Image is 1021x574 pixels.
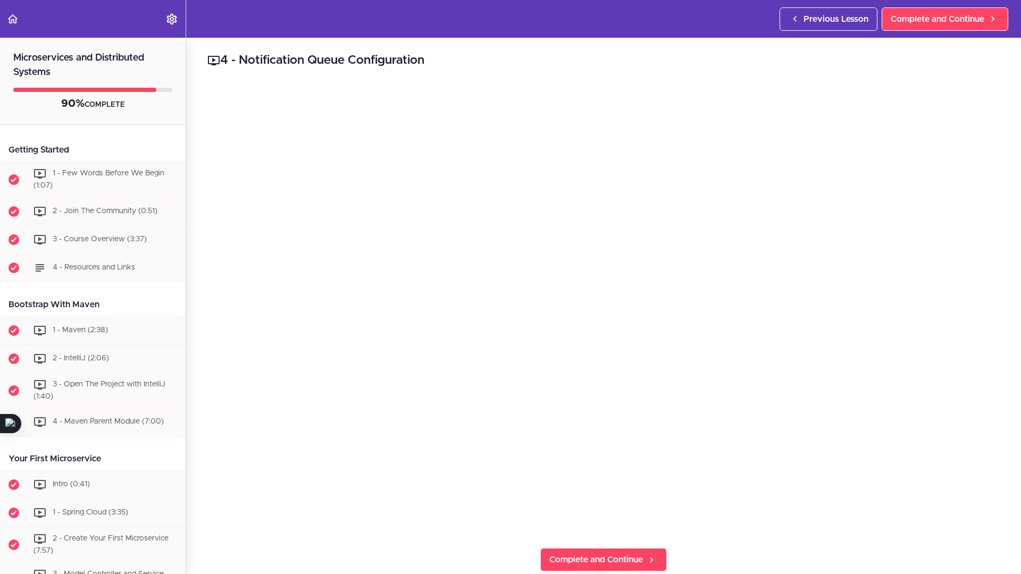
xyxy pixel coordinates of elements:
h2: 4 - Notification Queue Configuration [207,52,1000,70]
svg: Back to course curriculum [6,13,19,26]
span: 90% [61,98,85,109]
span: 3 - Course Overview (3:37) [53,235,147,243]
span: 2 - Join The Community (0:51) [53,207,157,215]
span: Complete and Continue [891,13,984,26]
span: 2 - IntelliJ (2:06) [53,354,109,362]
a: Complete and Continue [540,548,667,571]
svg: Settings Menu [165,13,178,26]
a: Complete and Continue [882,7,1008,31]
span: 4 - Resources and Links [53,264,135,271]
span: Previous Lesson [804,13,868,26]
span: 3 - Open The Project with IntelliJ (1:40) [34,381,165,400]
span: 1 - Maven (2:38) [53,326,108,334]
a: Previous Lesson [780,7,877,31]
span: 2 - Create Your First Microservice (7:57) [34,535,169,555]
span: 4 - Maven Parent Module (7:00) [53,418,164,426]
span: Intro (0:41) [53,481,90,488]
span: Complete and Continue [549,553,643,566]
span: 1 - Few Words Before We Begin (1:07) [34,170,164,189]
iframe: Video Player [207,86,1000,531]
span: 1 - Spring Cloud (3:35) [53,509,128,517]
div: COMPLETE [13,97,172,111]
